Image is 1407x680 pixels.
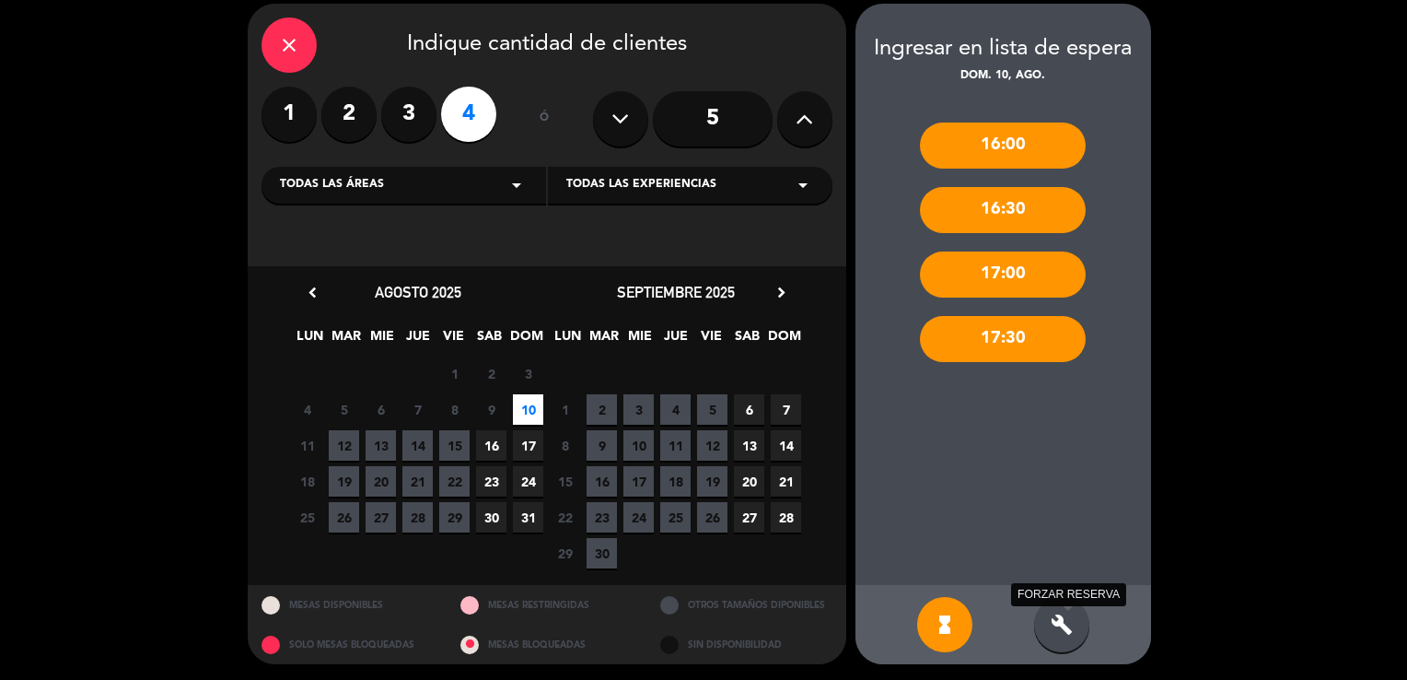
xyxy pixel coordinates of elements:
span: 23 [587,502,617,533]
div: MESAS DISPONIBLES [248,585,448,625]
span: MAR [331,325,361,356]
label: 4 [441,87,496,142]
div: Ingresar en lista de espera [855,31,1151,67]
span: LUN [552,325,583,356]
span: 8 [439,394,470,425]
span: 24 [623,502,654,533]
span: 12 [697,430,727,461]
div: 16:00 [920,123,1086,169]
i: close [278,34,300,56]
span: 6 [734,394,764,425]
i: hourglass_full [934,614,956,636]
span: 21 [402,466,433,497]
span: 18 [292,466,322,497]
span: 31 [513,502,543,533]
span: 14 [402,430,433,461]
span: 1 [550,394,580,425]
div: MESAS RESTRINGIDAS [447,585,646,625]
span: 5 [329,394,359,425]
span: septiembre 2025 [617,283,735,301]
span: 12 [329,430,359,461]
span: Todas las áreas [280,176,384,194]
i: arrow_drop_down [506,174,528,196]
span: 16 [476,430,506,461]
span: JUE [402,325,433,356]
span: 13 [366,430,396,461]
span: 20 [734,466,764,497]
span: 19 [697,466,727,497]
span: 19 [329,466,359,497]
span: 15 [439,430,470,461]
span: 15 [550,466,580,497]
span: MIE [366,325,397,356]
div: 16:30 [920,187,1086,233]
div: dom. 10, ago. [855,67,1151,86]
div: SOLO MESAS BLOQUEADAS [248,625,448,664]
label: 1 [262,87,317,142]
span: 26 [697,502,727,533]
i: chevron_left [303,283,322,302]
span: 27 [734,502,764,533]
span: 11 [292,430,322,461]
span: DOM [510,325,541,356]
span: 30 [587,538,617,569]
span: 30 [476,502,506,533]
span: 8 [550,430,580,461]
span: 25 [660,502,691,533]
span: 21 [771,466,801,497]
span: 2 [476,358,506,389]
span: 28 [771,502,801,533]
i: build [1051,614,1073,636]
span: 4 [660,394,691,425]
span: MIE [624,325,655,356]
span: 13 [734,430,764,461]
span: SAB [732,325,762,356]
div: FORZAR RESERVA [1011,583,1126,606]
span: 29 [439,502,470,533]
span: LUN [295,325,325,356]
span: MAR [588,325,619,356]
div: SIN DISPONIBILIDAD [646,625,846,664]
span: 24 [513,466,543,497]
span: 5 [697,394,727,425]
span: 3 [623,394,654,425]
span: 23 [476,466,506,497]
span: 27 [366,502,396,533]
div: ó [515,87,575,151]
label: 2 [321,87,377,142]
div: MESAS BLOQUEADAS [447,625,646,664]
i: arrow_drop_down [792,174,814,196]
span: 7 [402,394,433,425]
div: 17:00 [920,252,1086,298]
span: VIE [438,325,469,356]
span: SAB [474,325,505,356]
span: 2 [587,394,617,425]
span: 11 [660,430,691,461]
span: 28 [402,502,433,533]
div: Indique cantidad de clientes [262,18,832,73]
span: 18 [660,466,691,497]
span: VIE [696,325,727,356]
span: 16 [587,466,617,497]
span: 20 [366,466,396,497]
span: 17 [513,430,543,461]
span: 14 [771,430,801,461]
div: 17:30 [920,316,1086,362]
span: 17 [623,466,654,497]
span: 22 [439,466,470,497]
span: Todas las experiencias [566,176,716,194]
span: DOM [768,325,798,356]
span: 29 [550,538,580,569]
span: 7 [771,394,801,425]
span: 25 [292,502,322,533]
span: JUE [660,325,691,356]
label: 3 [381,87,436,142]
span: 26 [329,502,359,533]
span: agosto 2025 [375,283,461,301]
span: 9 [476,394,506,425]
span: 10 [513,394,543,425]
span: 10 [623,430,654,461]
span: 22 [550,502,580,533]
span: 1 [439,358,470,389]
span: 9 [587,430,617,461]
